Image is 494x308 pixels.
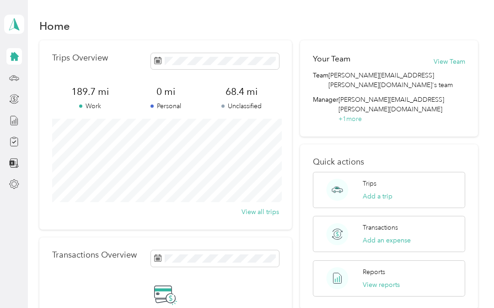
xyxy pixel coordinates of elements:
p: Unclassified [204,101,279,111]
iframe: Everlance-gr Chat Button Frame [443,257,494,308]
h1: Home [39,21,70,31]
span: + 1 more [338,115,362,123]
p: Trips [363,179,376,188]
h2: Your Team [313,53,350,65]
button: View reports [363,280,400,290]
span: 68.4 mi [204,85,279,98]
p: Transactions [363,223,398,232]
button: Add an expense [363,236,411,245]
p: Transactions Overview [52,250,137,260]
button: Add a trip [363,192,392,201]
span: 189.7 mi [52,85,128,98]
p: Quick actions [313,157,466,167]
button: View Team [434,57,465,66]
button: View all trips [242,207,279,217]
span: Manager [313,95,338,124]
span: [PERSON_NAME][EMAIL_ADDRESS][PERSON_NAME][DOMAIN_NAME] [338,96,444,113]
p: Trips Overview [52,53,108,63]
span: Team [313,71,328,90]
span: [PERSON_NAME][EMAIL_ADDRESS][PERSON_NAME][DOMAIN_NAME]'s team [328,71,466,90]
p: Reports [363,267,385,277]
span: 0 mi [128,85,204,98]
p: Personal [128,101,204,111]
p: Work [52,101,128,111]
